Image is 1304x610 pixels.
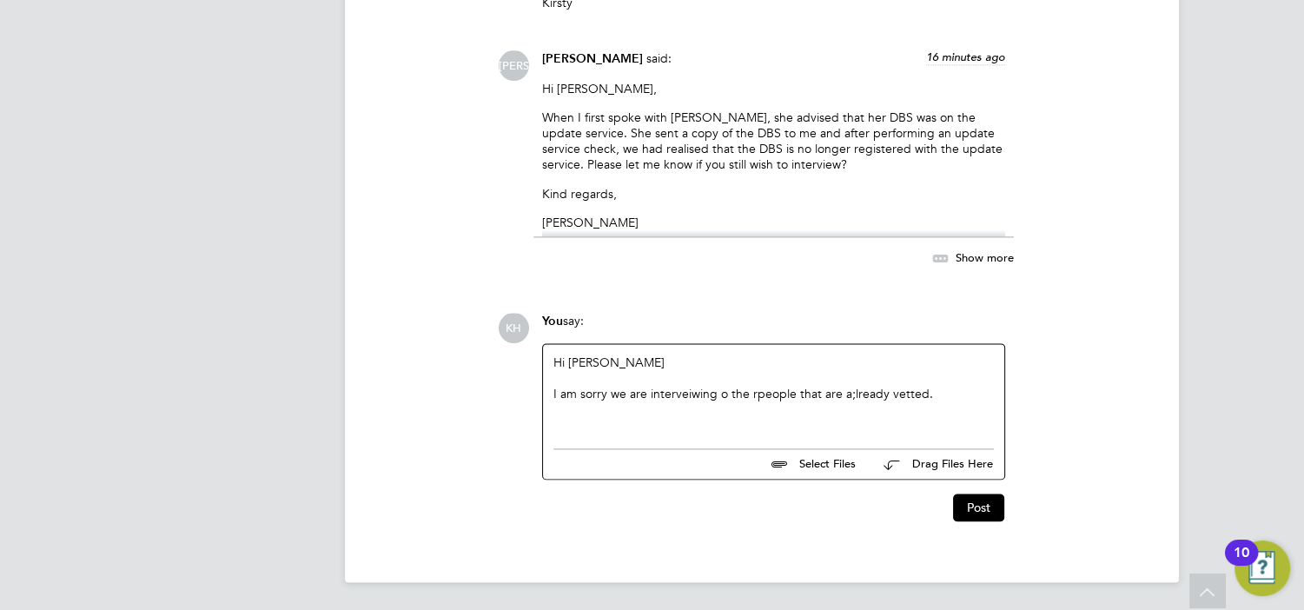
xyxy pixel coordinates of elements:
span: Show more [956,249,1014,264]
span: 16 minutes ago [926,50,1005,64]
span: [PERSON_NAME] [542,51,643,66]
p: Hi [PERSON_NAME], [542,81,1005,96]
div: I am sorry we are interveiwing o the rpeople that are a;lready vetted. [553,386,994,401]
button: Drag Files Here [870,447,994,483]
p: Kind regards, [542,186,1005,202]
button: Post [953,494,1004,521]
span: said: [646,50,672,66]
button: Open Resource Center, 10 new notifications [1234,540,1290,596]
div: 10 [1234,553,1249,575]
div: Hi [PERSON_NAME] [553,355,994,429]
span: KH [499,313,529,343]
div: say: [542,313,1005,343]
span: [PERSON_NAME] [499,50,529,81]
span: You [542,314,563,328]
p: [PERSON_NAME] [542,215,1005,230]
p: When I first spoke with [PERSON_NAME], she advised that her DBS was on the update service. She se... [542,109,1005,173]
